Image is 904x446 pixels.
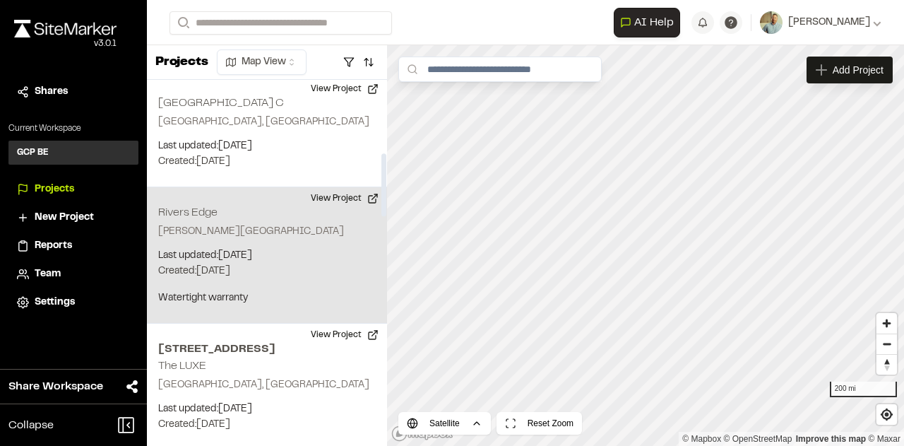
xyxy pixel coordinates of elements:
button: Open AI Assistant [614,8,680,37]
button: Zoom out [876,334,897,354]
a: Shares [17,84,130,100]
img: rebrand.png [14,20,117,37]
a: Reports [17,238,130,254]
span: Collapse [8,417,54,434]
h2: Rivers Edge [158,208,218,218]
button: Satellite [398,412,491,435]
a: Mapbox [682,434,721,444]
span: Shares [35,84,68,100]
img: User [760,11,783,34]
div: Oh geez...please don't... [14,37,117,50]
div: Open AI Assistant [614,8,686,37]
a: Map feedback [796,434,866,444]
span: New Project [35,210,94,225]
button: Zoom in [876,313,897,334]
button: View Project [302,187,387,210]
span: [PERSON_NAME] [788,15,870,30]
a: Team [17,266,130,282]
p: Current Workspace [8,122,138,135]
button: Reset Zoom [496,412,582,435]
h2: [GEOGRAPHIC_DATA] C [158,98,284,108]
span: AI Help [634,14,674,31]
p: [PERSON_NAME][GEOGRAPHIC_DATA] [158,224,376,240]
div: 200 mi [830,382,897,397]
p: [GEOGRAPHIC_DATA], [GEOGRAPHIC_DATA] [158,115,376,130]
a: Maxar [868,434,900,444]
span: Reset bearing to north [876,355,897,375]
span: Reports [35,238,72,254]
span: Share Workspace [8,378,103,395]
button: View Project [302,78,387,100]
p: Created: [DATE] [158,264,376,279]
button: Find my location [876,404,897,425]
p: Created: [DATE] [158,154,376,170]
button: [PERSON_NAME] [760,11,881,34]
a: Projects [17,182,130,197]
span: Team [35,266,61,282]
span: Add Project [833,63,884,77]
h2: The LUXE [158,361,206,371]
span: Projects [35,182,74,197]
button: View Project [302,324,387,346]
button: Search [169,11,195,35]
p: [GEOGRAPHIC_DATA], [GEOGRAPHIC_DATA] [158,377,376,393]
a: Settings [17,295,130,310]
p: Last updated: [DATE] [158,139,376,154]
p: Last updated: [DATE] [158,248,376,264]
p: Last updated: [DATE] [158,401,376,417]
p: Created: [DATE] [158,417,376,433]
span: Settings [35,295,75,310]
a: Mapbox logo [391,426,453,442]
a: OpenStreetMap [724,434,792,444]
p: Projects [155,53,208,72]
span: Zoom out [876,334,897,354]
p: Watertight warranty [158,291,376,306]
button: Reset bearing to north [876,354,897,375]
a: New Project [17,210,130,225]
h2: [STREET_ADDRESS] [158,341,376,358]
h3: GCP BE [17,146,49,159]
